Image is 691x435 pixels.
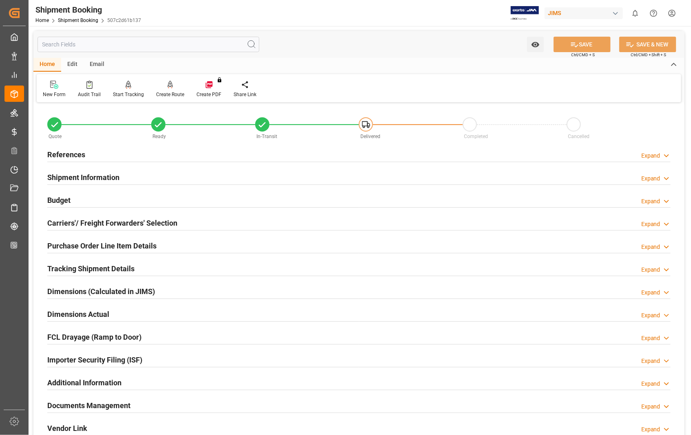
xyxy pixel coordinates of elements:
span: Completed [464,134,488,139]
button: open menu [527,37,544,52]
span: In-Transit [256,134,277,139]
span: Delivered [360,134,380,139]
div: Expand [641,380,660,388]
h2: Additional Information [47,377,121,388]
div: Expand [641,174,660,183]
a: Shipment Booking [58,18,98,23]
h2: Vendor Link [47,423,87,434]
span: Ctrl/CMD + Shift + S [631,52,667,58]
div: Home [33,58,61,72]
h2: Purchase Order Line Item Details [47,240,157,251]
div: Expand [641,197,660,206]
div: JIMS [545,7,623,19]
div: Expand [641,357,660,365]
span: Cancelled [568,134,590,139]
h2: Dimensions Actual [47,309,109,320]
h2: Dimensions (Calculated in JIMS) [47,286,155,297]
div: Expand [641,334,660,343]
div: Share Link [234,91,256,98]
h2: Tracking Shipment Details [47,263,135,274]
img: Exertis%20JAM%20-%20Email%20Logo.jpg_1722504956.jpg [511,6,539,20]
span: Quote [49,134,62,139]
div: Expand [641,425,660,434]
span: Ctrl/CMD + S [571,52,595,58]
button: JIMS [545,5,626,21]
h2: Budget [47,195,71,206]
div: Start Tracking [113,91,144,98]
div: Audit Trail [78,91,101,98]
div: Expand [641,152,660,160]
h2: FCL Drayage (Ramp to Door) [47,332,141,343]
h2: Importer Security Filing (ISF) [47,354,142,365]
div: Expand [641,311,660,320]
div: Expand [641,243,660,251]
button: SAVE [554,37,611,52]
div: Create Route [156,91,184,98]
h2: Carriers'/ Freight Forwarders' Selection [47,217,177,228]
div: New Form [43,91,66,98]
div: Expand [641,402,660,411]
div: Expand [641,220,660,228]
input: Search Fields [38,37,259,52]
a: Home [35,18,49,23]
h2: Documents Management [47,400,130,411]
h2: References [47,149,85,160]
span: Ready [152,134,166,139]
button: SAVE & NEW [619,37,676,52]
button: Help Center [645,4,663,22]
div: Shipment Booking [35,4,141,16]
div: Expand [641,288,660,297]
button: show 0 new notifications [626,4,645,22]
div: Edit [61,58,84,72]
div: Email [84,58,110,72]
h2: Shipment Information [47,172,119,183]
div: Expand [641,266,660,274]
